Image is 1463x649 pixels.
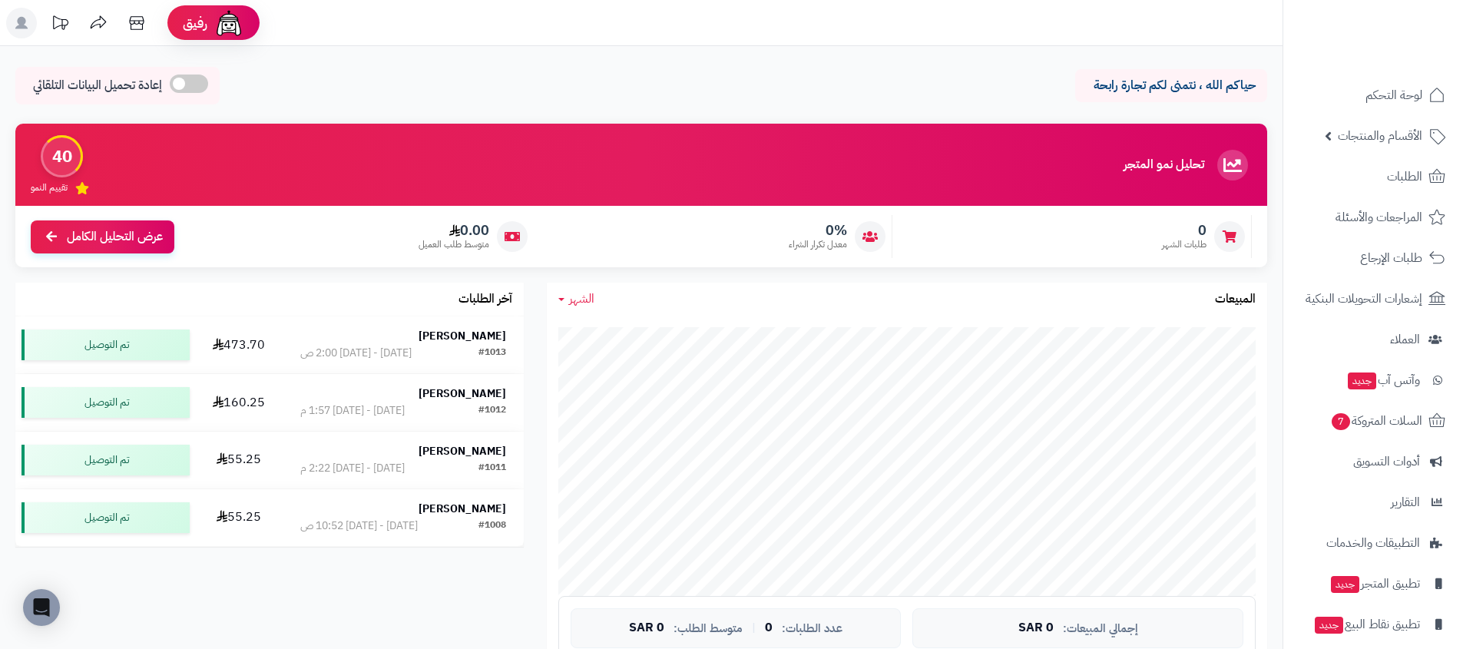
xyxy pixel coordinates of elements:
span: التطبيقات والخدمات [1326,532,1420,554]
span: 0% [789,222,847,239]
span: 0.00 [419,222,489,239]
span: عرض التحليل الكامل [67,228,163,246]
div: تم التوصيل [22,502,190,533]
span: عدد الطلبات: [782,622,842,635]
span: إجمالي المبيعات: [1063,622,1138,635]
span: وآتس آب [1346,369,1420,391]
a: العملاء [1293,321,1454,358]
a: تحديثات المنصة [41,8,79,42]
a: وآتس آبجديد [1293,362,1454,399]
div: #1008 [478,518,506,534]
strong: [PERSON_NAME] [419,386,506,402]
h3: آخر الطلبات [458,293,512,306]
div: تم التوصيل [22,445,190,475]
h3: المبيعات [1215,293,1256,306]
a: أدوات التسويق [1293,443,1454,480]
span: الأقسام والمنتجات [1338,125,1422,147]
strong: [PERSON_NAME] [419,501,506,517]
span: | [752,622,756,634]
div: #1013 [478,346,506,361]
strong: [PERSON_NAME] [419,443,506,459]
a: الشهر [558,290,594,308]
a: التطبيقات والخدمات [1293,525,1454,561]
span: السلات المتروكة [1330,410,1422,432]
td: 55.25 [196,489,282,546]
h3: تحليل نمو المتجر [1124,158,1204,172]
span: التقارير [1391,492,1420,513]
div: #1011 [478,461,506,476]
span: 0 [765,621,773,635]
div: تم التوصيل [22,387,190,418]
a: تطبيق نقاط البيعجديد [1293,606,1454,643]
span: تطبيق نقاط البيع [1313,614,1420,635]
div: [DATE] - [DATE] 2:22 م [300,461,405,476]
a: الطلبات [1293,158,1454,195]
div: تم التوصيل [22,329,190,360]
span: 0 SAR [1018,621,1054,635]
a: لوحة التحكم [1293,77,1454,114]
div: [DATE] - [DATE] 2:00 ص [300,346,412,361]
span: الطلبات [1387,166,1422,187]
span: إشعارات التحويلات البنكية [1306,288,1422,310]
span: الشهر [569,290,594,308]
a: إشعارات التحويلات البنكية [1293,280,1454,317]
span: المراجعات والأسئلة [1336,207,1422,228]
span: جديد [1331,576,1359,593]
span: رفيق [183,14,207,32]
strong: [PERSON_NAME] [419,328,506,344]
span: 0 SAR [629,621,664,635]
span: جديد [1348,373,1376,389]
span: متوسط طلب العميل [419,238,489,251]
span: أدوات التسويق [1353,451,1420,472]
a: عرض التحليل الكامل [31,220,174,253]
span: العملاء [1390,329,1420,350]
a: المراجعات والأسئلة [1293,199,1454,236]
span: جديد [1315,617,1343,634]
div: #1012 [478,403,506,419]
img: logo-2.png [1359,39,1448,71]
span: لوحة التحكم [1365,84,1422,106]
span: تقييم النمو [31,181,68,194]
div: Open Intercom Messenger [23,589,60,626]
span: طلبات الإرجاع [1360,247,1422,269]
td: 160.25 [196,374,282,431]
td: 473.70 [196,316,282,373]
a: السلات المتروكة7 [1293,402,1454,439]
span: معدل تكرار الشراء [789,238,847,251]
span: 7 [1332,413,1350,430]
a: التقارير [1293,484,1454,521]
div: [DATE] - [DATE] 1:57 م [300,403,405,419]
a: تطبيق المتجرجديد [1293,565,1454,602]
p: حياكم الله ، نتمنى لكم تجارة رابحة [1087,77,1256,94]
span: إعادة تحميل البيانات التلقائي [33,77,162,94]
td: 55.25 [196,432,282,488]
span: طلبات الشهر [1162,238,1206,251]
img: ai-face.png [213,8,244,38]
span: متوسط الطلب: [674,622,743,635]
div: [DATE] - [DATE] 10:52 ص [300,518,418,534]
span: 0 [1162,222,1206,239]
a: طلبات الإرجاع [1293,240,1454,276]
span: تطبيق المتجر [1329,573,1420,594]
